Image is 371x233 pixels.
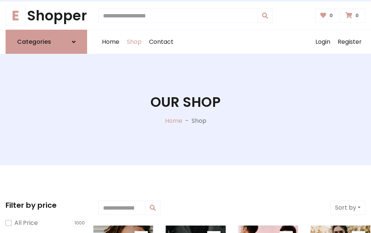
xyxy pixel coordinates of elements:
[6,7,87,24] h1: Shopper
[73,219,87,227] span: 1000
[150,94,221,110] h1: Our Shop
[312,30,334,54] a: Login
[6,6,26,26] span: E
[98,30,123,54] a: Home
[341,9,365,23] a: 0
[334,30,365,54] a: Register
[165,116,182,125] a: Home
[328,12,335,19] span: 0
[6,201,87,210] h5: Filter by price
[6,30,87,54] a: Categories
[354,12,361,19] span: 0
[17,38,51,45] h6: Categories
[14,219,38,227] label: All Price
[6,7,87,24] a: EShopper
[182,116,192,125] p: -
[123,30,145,54] a: Shop
[145,30,177,54] a: Contact
[192,116,206,125] p: Shop
[330,201,365,215] button: Sort by
[315,9,339,23] a: 0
